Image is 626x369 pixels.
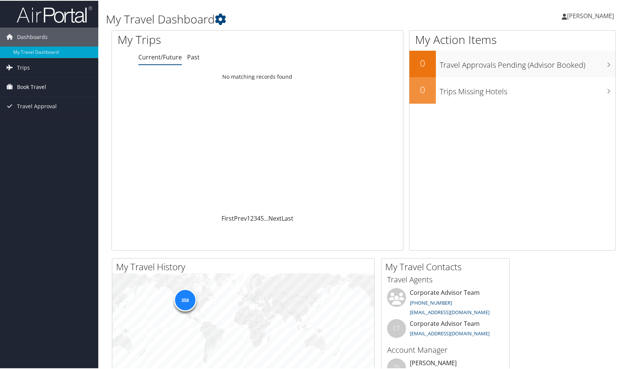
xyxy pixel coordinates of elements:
[17,77,46,96] span: Book Travel
[17,5,92,23] img: airportal-logo.png
[116,260,374,272] h2: My Travel History
[112,69,403,83] td: No matching records found
[268,213,282,222] a: Next
[187,52,200,61] a: Past
[410,299,452,305] a: [PHONE_NUMBER]
[383,318,507,343] li: Corporate Advisor Team
[106,11,449,26] h1: My Travel Dashboard
[440,55,615,70] h3: Travel Approvals Pending (Advisor Booked)
[174,288,196,310] div: 358
[410,329,490,336] a: [EMAIL_ADDRESS][DOMAIN_NAME]
[17,96,57,115] span: Travel Approval
[17,58,30,76] span: Trips
[387,274,504,284] h3: Travel Agents
[264,213,268,222] span: …
[138,52,182,61] a: Current/Future
[567,11,614,19] span: [PERSON_NAME]
[410,308,490,315] a: [EMAIL_ADDRESS][DOMAIN_NAME]
[234,213,247,222] a: Prev
[282,213,293,222] a: Last
[17,27,48,46] span: Dashboards
[409,83,436,95] h2: 0
[409,56,436,69] h2: 0
[440,82,615,96] h3: Trips Missing Hotels
[247,213,250,222] a: 1
[409,76,615,103] a: 0Trips Missing Hotels
[118,31,276,47] h1: My Trips
[257,213,260,222] a: 4
[387,318,406,337] div: CT
[250,213,254,222] a: 2
[222,213,234,222] a: First
[260,213,264,222] a: 5
[254,213,257,222] a: 3
[409,31,615,47] h1: My Action Items
[387,344,504,355] h3: Account Manager
[562,4,621,26] a: [PERSON_NAME]
[383,287,507,318] li: Corporate Advisor Team
[385,260,509,272] h2: My Travel Contacts
[409,50,615,76] a: 0Travel Approvals Pending (Advisor Booked)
